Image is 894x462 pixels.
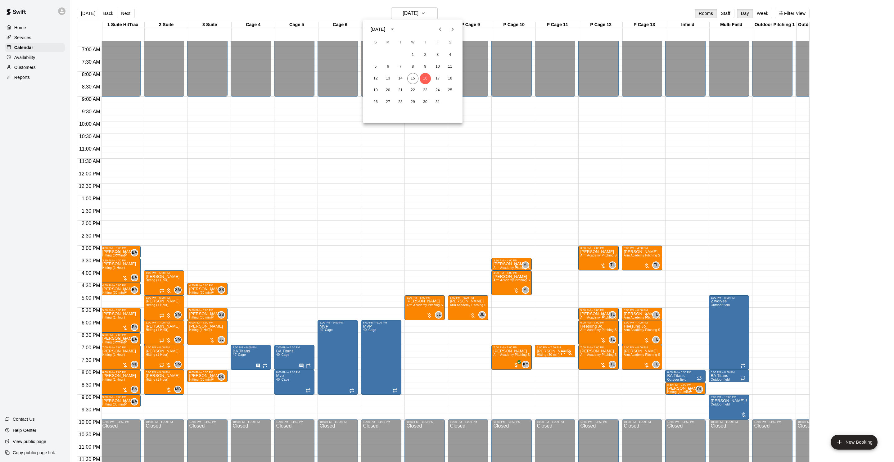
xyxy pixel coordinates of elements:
[432,61,443,72] button: 10
[407,36,418,49] span: Wednesday
[420,61,431,72] button: 9
[407,61,418,72] button: 8
[370,73,381,84] button: 12
[382,97,394,108] button: 27
[420,36,431,49] span: Thursday
[420,85,431,96] button: 23
[395,73,406,84] button: 14
[445,49,456,61] button: 4
[370,36,381,49] span: Sunday
[371,26,385,33] div: [DATE]
[395,85,406,96] button: 21
[395,61,406,72] button: 7
[432,73,443,84] button: 17
[432,97,443,108] button: 31
[370,61,381,72] button: 5
[445,73,456,84] button: 18
[407,73,418,84] button: 15
[382,73,394,84] button: 13
[382,61,394,72] button: 6
[382,85,394,96] button: 20
[445,36,456,49] span: Saturday
[420,49,431,61] button: 2
[395,36,406,49] span: Tuesday
[395,97,406,108] button: 28
[434,23,446,35] button: Previous month
[432,49,443,61] button: 3
[382,36,394,49] span: Monday
[407,85,418,96] button: 22
[446,23,459,35] button: Next month
[420,73,431,84] button: 16
[432,36,443,49] span: Friday
[445,85,456,96] button: 25
[387,24,398,34] button: calendar view is open, switch to year view
[407,49,418,61] button: 1
[445,61,456,72] button: 11
[432,85,443,96] button: 24
[370,85,381,96] button: 19
[370,97,381,108] button: 26
[420,97,431,108] button: 30
[407,97,418,108] button: 29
